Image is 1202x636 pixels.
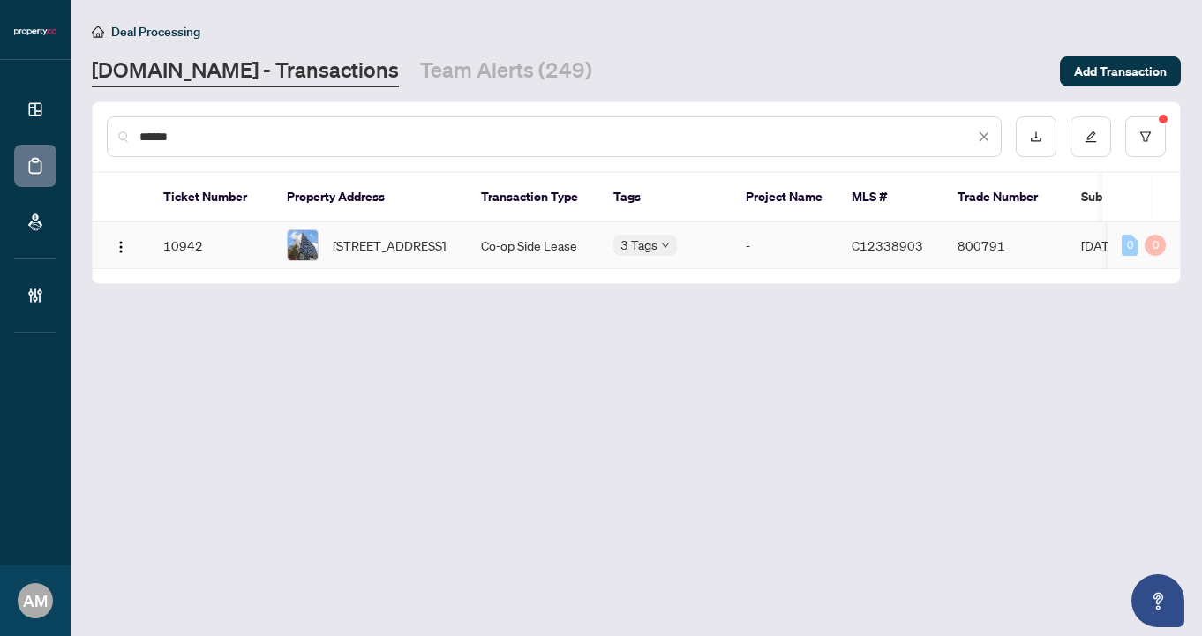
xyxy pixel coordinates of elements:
span: home [92,26,104,38]
img: logo [14,26,56,37]
td: 800791 [943,222,1067,269]
a: [DOMAIN_NAME] - Transactions [92,56,399,87]
div: 0 [1122,235,1138,256]
span: 3 Tags [620,235,657,255]
span: Add Transaction [1074,57,1167,86]
span: down [661,241,670,250]
a: Team Alerts (249) [420,56,592,87]
button: Logo [107,231,135,259]
th: Tags [599,173,732,222]
span: C12338903 [852,237,923,253]
th: Property Address [273,173,467,222]
th: Trade Number [943,173,1067,222]
img: thumbnail-img [288,230,318,260]
td: Co-op Side Lease [467,222,599,269]
span: filter [1139,131,1152,143]
button: Add Transaction [1060,56,1181,86]
th: Transaction Type [467,173,599,222]
span: [STREET_ADDRESS] [333,236,446,255]
th: Project Name [732,173,838,222]
button: edit [1071,116,1111,157]
span: download [1030,131,1042,143]
th: Ticket Number [149,173,273,222]
span: Deal Processing [111,24,200,40]
span: close [978,131,990,143]
span: edit [1085,131,1097,143]
button: Open asap [1131,574,1184,627]
td: - [732,222,838,269]
img: Logo [114,240,128,254]
span: AM [23,588,48,613]
span: Submission Date [1081,187,1176,206]
div: 0 [1145,235,1166,256]
td: 10942 [149,222,273,269]
button: download [1016,116,1056,157]
button: filter [1125,116,1166,157]
th: MLS # [838,173,943,222]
